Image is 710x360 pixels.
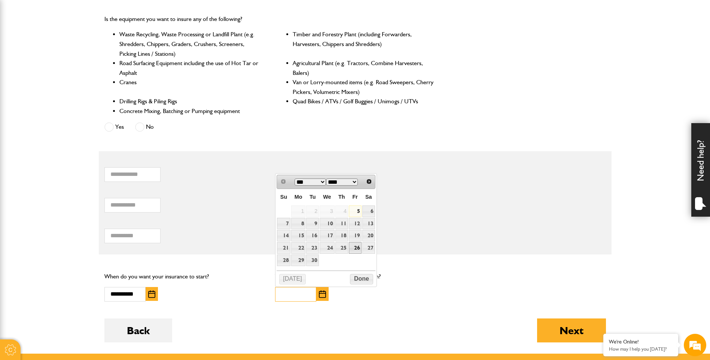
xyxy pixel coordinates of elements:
[104,318,172,342] button: Back
[349,205,362,217] a: 5
[119,58,261,77] li: Road Surfacing Equipment including the use of Hot Tar or Asphalt
[293,77,435,97] li: Van or Lorry-mounted items (e.g. Road Sweepers, Cherry Pickers, Volumetric Mixers)
[349,230,362,241] a: 19
[362,218,375,229] a: 13
[277,254,290,266] a: 28
[277,218,290,229] a: 7
[291,254,306,266] a: 29
[349,218,362,229] a: 12
[335,242,348,254] a: 25
[323,194,331,200] span: Wednesday
[353,194,358,200] span: Friday
[363,176,374,187] a: Next
[310,194,316,200] span: Tuesday
[537,318,606,342] button: Next
[335,218,348,229] a: 11
[102,231,136,241] em: Start Chat
[13,42,31,52] img: d_20077148190_company_1631870298795_20077148190
[319,290,326,298] img: Choose date
[119,77,261,97] li: Cranes
[320,242,334,254] a: 24
[119,106,261,116] li: Concrete Mixing, Batching or Pumping equipment
[291,218,306,229] a: 8
[306,242,319,254] a: 23
[10,135,137,224] textarea: Type your message and hit 'Enter'
[123,4,141,22] div: Minimize live chat window
[279,274,306,284] button: [DATE]
[104,122,124,132] label: Yes
[335,230,348,241] a: 18
[295,194,302,200] span: Monday
[609,339,673,345] div: We're Online!
[135,122,154,132] label: No
[104,14,435,24] p: Is the equipment you want to insure any of the following?
[366,179,372,184] span: Next
[291,242,306,254] a: 22
[291,230,306,241] a: 15
[350,274,373,284] button: Done
[119,30,261,58] li: Waste Recycling, Waste Processing or Landfill Plant (e.g. Shredders, Chippers, Graders, Crushers,...
[349,242,362,254] a: 26
[306,254,319,266] a: 30
[320,218,334,229] a: 10
[277,242,290,254] a: 21
[293,58,435,77] li: Agricultural Plant (e.g. Tractors, Combine Harvesters, Balers)
[39,42,126,52] div: Chat with us now
[293,30,435,58] li: Timber and Forestry Plant (including Forwarders, Harvesters, Chippers and Shredders)
[148,290,155,298] img: Choose date
[119,97,261,106] li: Drilling Rigs & Piling Rigs
[10,69,137,86] input: Enter your last name
[277,230,290,241] a: 14
[362,205,375,217] a: 6
[362,230,375,241] a: 20
[104,272,264,281] p: When do you want your insurance to start?
[365,194,372,200] span: Saturday
[362,242,375,254] a: 27
[10,113,137,130] input: Enter your phone number
[338,194,345,200] span: Thursday
[609,346,673,352] p: How may I help you today?
[293,97,435,106] li: Quad Bikes / ATVs / Golf Buggies / Unimogs / UTVs
[320,230,334,241] a: 17
[280,194,287,200] span: Sunday
[306,218,319,229] a: 9
[691,123,710,217] div: Need help?
[10,91,137,108] input: Enter your email address
[306,230,319,241] a: 16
